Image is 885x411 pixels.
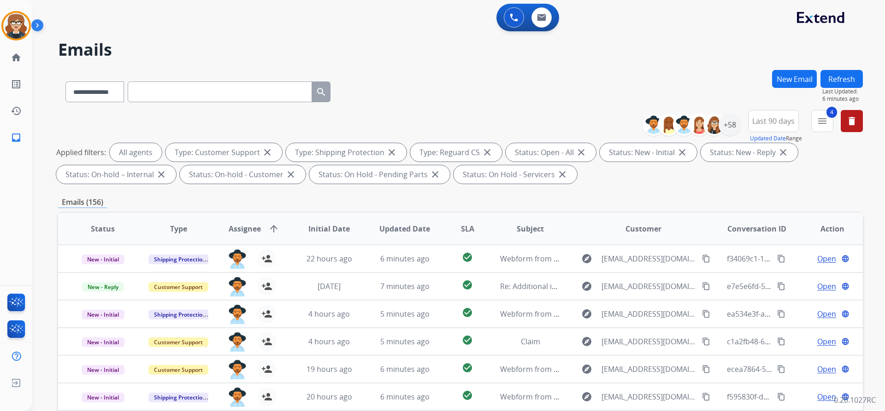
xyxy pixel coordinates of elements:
mat-icon: content_copy [777,310,785,318]
span: Shipping Protection [148,255,212,264]
div: Status: New - Initial [600,143,697,162]
span: ecea7864-5de9-425c-9adf-bc7e5d0350fd [727,364,866,374]
mat-icon: content_copy [777,365,785,373]
span: 5 minutes ago [380,309,430,319]
mat-icon: content_copy [777,393,785,401]
img: agent-avatar [228,277,247,296]
mat-icon: language [841,393,850,401]
mat-icon: inbox [11,132,22,143]
mat-icon: close [386,147,397,158]
span: SLA [461,223,474,234]
div: +58 [719,114,741,136]
span: 7 minutes ago [380,281,430,291]
mat-icon: close [677,147,688,158]
span: Webform from [EMAIL_ADDRESS][DOMAIN_NAME] on [DATE] [500,392,709,402]
mat-icon: explore [581,308,592,319]
div: Status: New - Reply [701,143,798,162]
button: Updated Date [750,135,786,142]
span: 6 minutes ago [380,392,430,402]
div: Status: On Hold - Pending Parts [309,165,450,184]
span: [DATE] [318,281,341,291]
img: agent-avatar [228,249,247,269]
span: Customer Support [148,365,208,375]
span: 22 hours ago [307,254,352,264]
mat-icon: person_add [261,308,272,319]
mat-icon: explore [581,336,592,347]
button: Refresh [820,70,863,88]
span: [EMAIL_ADDRESS][DOMAIN_NAME] [602,364,696,375]
span: Customer Support [148,282,208,292]
button: Last 90 days [748,110,799,132]
mat-icon: person_add [261,253,272,264]
span: 4 hours ago [308,309,350,319]
mat-icon: content_copy [702,337,710,346]
mat-icon: explore [581,253,592,264]
mat-icon: check_circle [462,279,473,290]
span: c1a2fb48-600d-4630-b25a-abd58a40555b [727,336,869,347]
span: [EMAIL_ADDRESS][DOMAIN_NAME] [602,391,696,402]
img: agent-avatar [228,360,247,379]
span: Open [817,336,836,347]
img: agent-avatar [228,305,247,324]
span: Subject [517,223,544,234]
mat-icon: content_copy [702,310,710,318]
span: ea534e3f-abe3-4012-97b4-5933bff651a5 [727,309,865,319]
mat-icon: language [841,310,850,318]
span: 4 [826,107,837,118]
span: [EMAIL_ADDRESS][DOMAIN_NAME] [602,308,696,319]
mat-icon: content_copy [702,365,710,373]
span: Conversation ID [727,223,786,234]
mat-icon: content_copy [777,337,785,346]
div: Status: On-hold - Customer [180,165,306,184]
mat-icon: home [11,52,22,63]
div: Status: On Hold - Servicers [454,165,577,184]
mat-icon: language [841,337,850,346]
div: Type: Customer Support [165,143,282,162]
span: Webform from [EMAIL_ADDRESS][DOMAIN_NAME] on [DATE] [500,364,709,374]
mat-icon: close [482,147,493,158]
span: Open [817,253,836,264]
span: Status [91,223,115,234]
span: 5 minutes ago [380,336,430,347]
span: Updated Date [379,223,430,234]
mat-icon: check_circle [462,307,473,318]
div: Status: On-hold – Internal [56,165,176,184]
mat-icon: person_add [261,336,272,347]
span: 19 hours ago [307,364,352,374]
span: Webform from [EMAIL_ADDRESS][DOMAIN_NAME] on [DATE] [500,309,709,319]
mat-icon: content_copy [702,255,710,263]
span: Range [750,134,802,142]
span: Shipping Protection [148,310,212,319]
span: New - Initial [82,365,124,375]
mat-icon: person_add [261,391,272,402]
span: [EMAIL_ADDRESS][DOMAIN_NAME] [602,281,696,292]
span: Customer [625,223,661,234]
mat-icon: menu [817,116,828,127]
span: Open [817,308,836,319]
span: Open [817,391,836,402]
mat-icon: list_alt [11,79,22,90]
button: New Email [772,70,817,88]
img: agent-avatar [228,332,247,352]
mat-icon: explore [581,391,592,402]
button: 4 [811,110,833,132]
div: Type: Reguard CS [410,143,502,162]
mat-icon: search [316,87,327,98]
mat-icon: check_circle [462,335,473,346]
mat-icon: close [262,147,273,158]
div: Type: Shipping Protection [286,143,407,162]
mat-icon: close [156,169,167,180]
span: 6 minutes ago [380,364,430,374]
mat-icon: check_circle [462,362,473,373]
mat-icon: delete [846,116,857,127]
span: Webform from [EMAIL_ADDRESS][DOMAIN_NAME] on [DATE] [500,254,709,264]
span: 20 hours ago [307,392,352,402]
span: f595830f-d981-40ec-b450-198a2867cdf1 [727,392,864,402]
span: [EMAIL_ADDRESS][DOMAIN_NAME] [602,336,696,347]
mat-icon: close [778,147,789,158]
span: Last 90 days [752,119,795,123]
mat-icon: content_copy [777,282,785,290]
span: Last Updated: [822,88,863,95]
mat-icon: history [11,105,22,116]
mat-icon: close [557,169,568,180]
